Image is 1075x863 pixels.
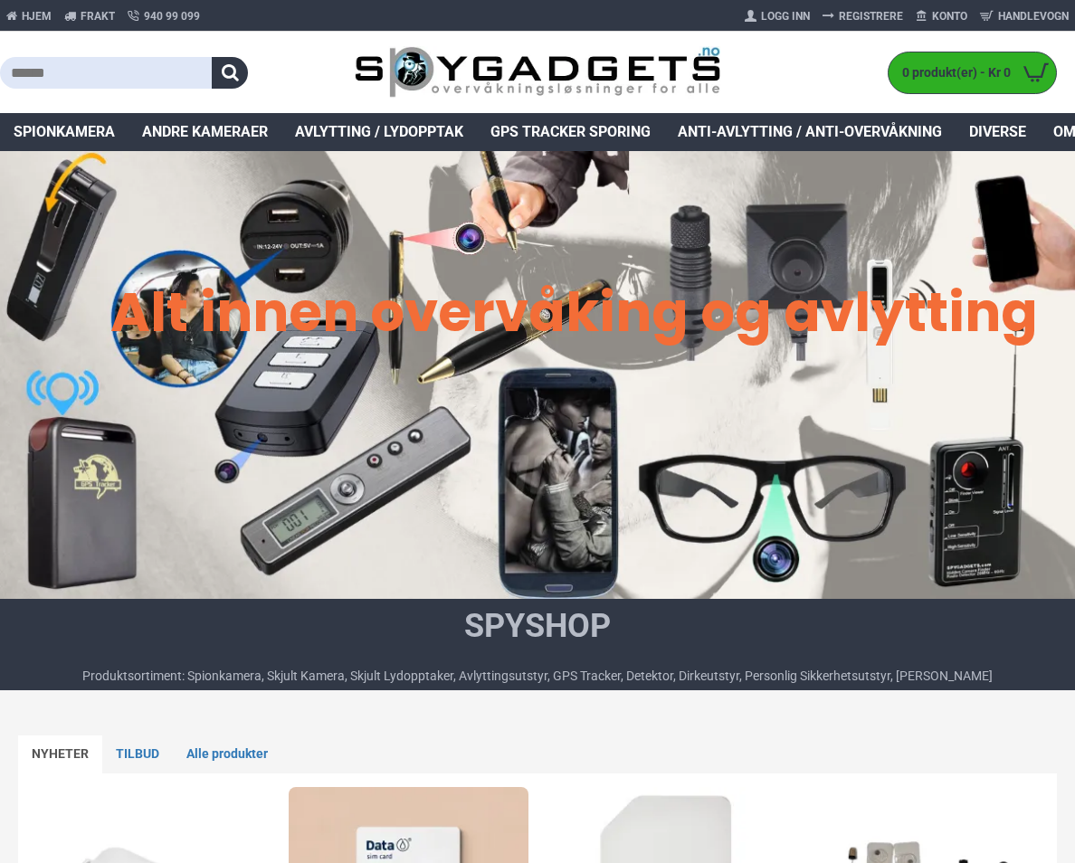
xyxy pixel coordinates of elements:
span: Spionkamera [14,121,115,143]
div: Produktsortiment: Spionkamera, Skjult Kamera, Skjult Lydopptaker, Avlyttingsutstyr, GPS Tracker, ... [82,667,993,686]
a: Andre kameraer [128,113,281,151]
span: Handlevogn [998,8,1069,24]
a: Konto [909,2,974,31]
span: Registrere [839,8,903,24]
a: Avlytting / Lydopptak [281,113,477,151]
img: SpyGadgets.no [355,46,720,99]
span: Konto [932,8,967,24]
a: NYHETER [18,735,102,773]
a: 0 produkt(er) - Kr 0 [889,52,1056,93]
a: Anti-avlytting / Anti-overvåkning [664,113,956,151]
span: 940 99 099 [144,8,200,24]
span: Avlytting / Lydopptak [295,121,463,143]
span: Diverse [969,121,1026,143]
span: Hjem [22,8,52,24]
span: Frakt [81,8,115,24]
span: GPS Tracker Sporing [490,121,651,143]
a: Alle produkter [173,735,281,773]
a: Diverse [956,113,1040,151]
span: 0 produkt(er) - Kr 0 [889,63,1015,82]
span: Anti-avlytting / Anti-overvåkning [678,121,942,143]
a: Handlevogn [974,2,1075,31]
span: Logg Inn [761,8,810,24]
a: Registrere [816,2,909,31]
a: Logg Inn [738,2,816,31]
a: TILBUD [102,735,173,773]
h1: SpyShop [82,603,993,649]
a: GPS Tracker Sporing [477,113,664,151]
span: Andre kameraer [142,121,268,143]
